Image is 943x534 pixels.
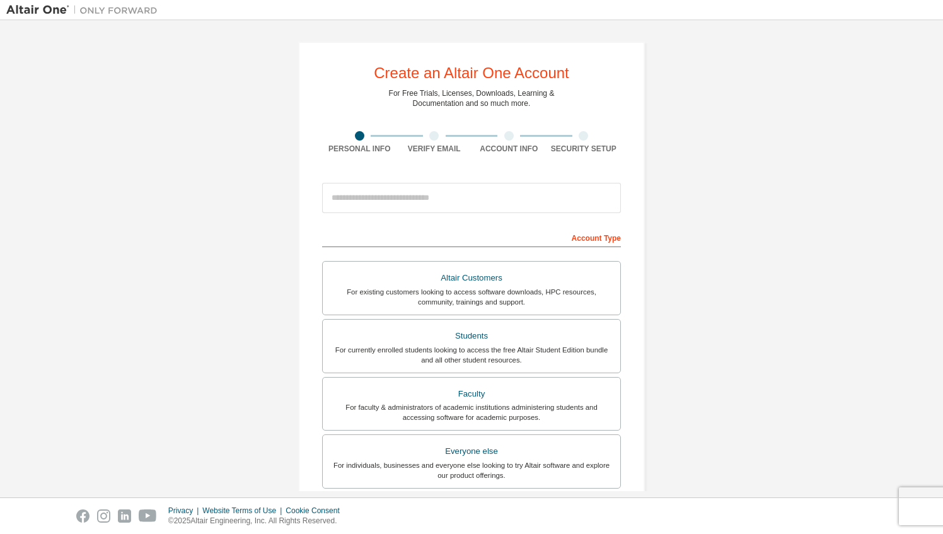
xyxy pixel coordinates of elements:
[118,509,131,523] img: linkedin.svg
[202,506,286,516] div: Website Terms of Use
[330,327,613,345] div: Students
[168,506,202,516] div: Privacy
[330,460,613,480] div: For individuals, businesses and everyone else looking to try Altair software and explore our prod...
[6,4,164,16] img: Altair One
[322,227,621,247] div: Account Type
[330,385,613,403] div: Faculty
[76,509,90,523] img: facebook.svg
[286,506,347,516] div: Cookie Consent
[330,269,613,287] div: Altair Customers
[547,144,622,154] div: Security Setup
[374,66,569,81] div: Create an Altair One Account
[397,144,472,154] div: Verify Email
[322,144,397,154] div: Personal Info
[168,516,347,526] p: © 2025 Altair Engineering, Inc. All Rights Reserved.
[471,144,547,154] div: Account Info
[389,88,555,108] div: For Free Trials, Licenses, Downloads, Learning & Documentation and so much more.
[330,287,613,307] div: For existing customers looking to access software downloads, HPC resources, community, trainings ...
[330,345,613,365] div: For currently enrolled students looking to access the free Altair Student Edition bundle and all ...
[97,509,110,523] img: instagram.svg
[139,509,157,523] img: youtube.svg
[330,402,613,422] div: For faculty & administrators of academic institutions administering students and accessing softwa...
[330,443,613,460] div: Everyone else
